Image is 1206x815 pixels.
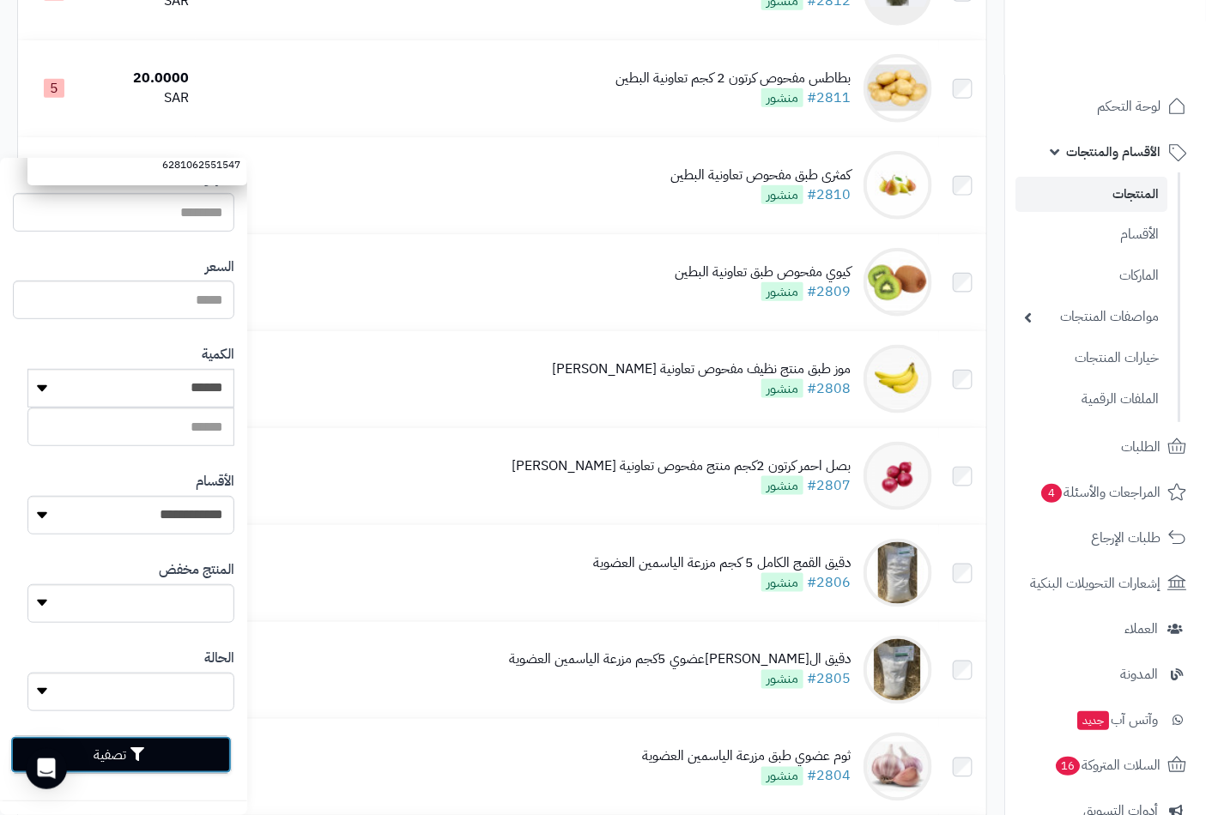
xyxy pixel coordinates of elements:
a: الملفات الرقمية [1015,381,1167,418]
a: طلبات الإرجاع [1015,517,1196,558]
a: الأقسام [1015,216,1167,253]
span: 16 [1056,757,1080,776]
div: دقيق القمج الكامل 5 كجم مزرعة الياسمين العضوية [593,553,851,573]
span: الطلبات [1121,435,1161,459]
img: بصل احمر كرتون 2كجم منتج مفحوص تعاونية الباطين [864,442,932,510]
span: لوحة التحكم [1097,94,1161,118]
a: المدونة [1015,654,1196,695]
img: كيوي مفحوص طبق تعاونية البطين [864,248,932,317]
div: بطاطس مفحوص كرتون 2 كجم تعاونية البطين [615,69,851,88]
a: #2807 [807,475,851,496]
span: إشعارات التحويلات البنكية [1030,571,1161,595]
label: السعر [205,257,234,277]
div: موز طبق منتج نظيف مفحوص تعاونية [PERSON_NAME] [552,359,851,379]
span: طلبات الإرجاع [1091,526,1161,550]
span: الأقسام والمنتجات [1066,140,1161,164]
span: وآتس آب [1076,708,1158,732]
a: مواصفات المنتجات [1015,299,1167,335]
img: موز طبق منتج نظيف مفحوص تعاونية الباطين [864,345,932,414]
a: #2810 [807,184,851,205]
label: الباركود [197,169,234,189]
span: جديد [1077,711,1109,730]
div: 20.0000 [98,69,190,88]
span: منشور [761,767,803,786]
img: دقيق القمج الكامل 5 كجم مزرعة الياسمين العضوية [864,539,932,607]
span: منشور [761,185,803,204]
label: الكمية [202,345,234,365]
div: كمثرى طبق مفحوص تعاونية البطين [670,166,851,185]
span: منشور [761,379,803,398]
label: الأقسام [196,472,234,492]
span: منشور [761,88,803,107]
a: #2804 [807,766,851,787]
a: #2805 [807,669,851,690]
span: منشور [761,670,803,689]
a: السلات المتروكة16 [1015,745,1196,786]
div: بصل احمر كرتون 2كجم منتج مفحوص تعاونية [PERSON_NAME] [512,456,851,476]
div: ثوم عضوي طبق مزرعة الياسمين العضوية [642,747,851,767]
div: دقيق ال[PERSON_NAME]عضوي 5كجم مزرعة الياسمين العضوية [509,650,851,670]
a: العملاء [1015,608,1196,649]
a: إشعارات التحويلات البنكية [1015,563,1196,604]
a: وآتس آبجديد [1015,699,1196,740]
a: لوحة التحكم [1015,86,1196,127]
a: الطلبات [1015,426,1196,468]
span: منشور [761,282,803,301]
span: منشور [761,573,803,592]
img: بطاطس مفحوص كرتون 2 كجم تعاونية البطين [864,54,932,123]
span: منشور [761,476,803,495]
img: ثوم عضوي طبق مزرعة الياسمين العضوية [864,733,932,801]
a: #2808 [807,378,851,399]
div: كيوي مفحوص طبق تعاونية البطين [675,263,851,282]
a: #2811 [807,88,851,108]
label: الحالة [204,649,234,668]
img: كمثرى طبق مفحوص تعاونية البطين [864,151,932,220]
a: خيارات المنتجات [1015,340,1167,377]
a: #2809 [807,281,851,302]
div: Open Intercom Messenger [26,748,67,789]
span: 5 [44,79,64,98]
span: المدونة [1120,662,1158,686]
img: دقيق الشعيرالعضوي 5كجم مزرعة الياسمين العضوية [864,636,932,704]
div: SAR [98,88,190,108]
a: الماركات [1015,257,1167,294]
span: المراجعات والأسئلة [1039,480,1161,504]
span: 4 [1041,484,1062,503]
a: المراجعات والأسئلة4 [1015,472,1196,513]
a: #2806 [807,572,851,593]
a: 6281062551547 [27,149,247,181]
label: المنتج مخفض [159,560,234,580]
span: السلات المتروكة [1054,753,1161,777]
button: تصفية [10,736,232,774]
a: المنتجات [1015,177,1167,212]
span: العملاء [1124,617,1158,641]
